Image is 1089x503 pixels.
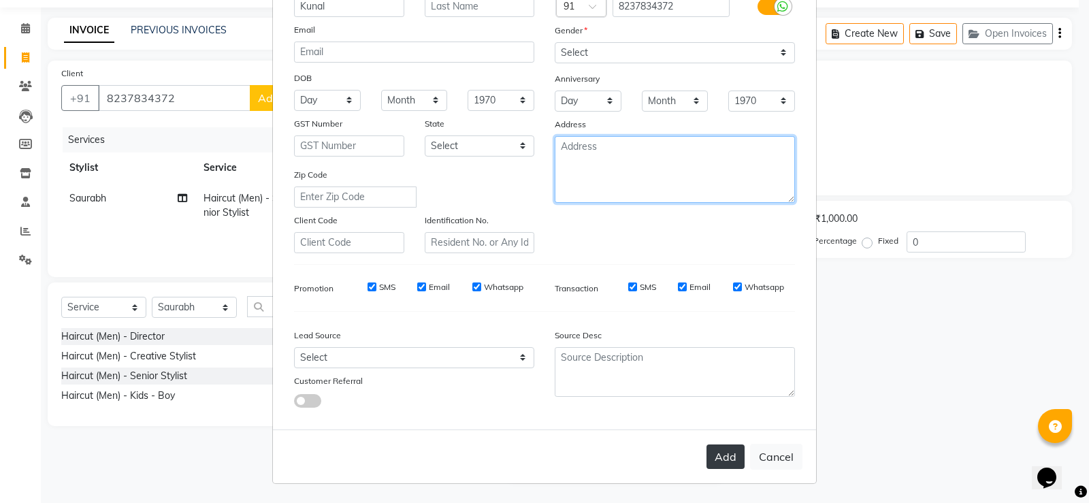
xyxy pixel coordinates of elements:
[425,214,489,227] label: Identification No.
[750,444,802,470] button: Cancel
[294,169,327,181] label: Zip Code
[425,232,535,253] input: Resident No. or Any Id
[294,118,342,130] label: GST Number
[294,214,338,227] label: Client Code
[1032,449,1075,489] iframe: chat widget
[484,281,523,293] label: Whatsapp
[555,118,586,131] label: Address
[294,72,312,84] label: DOB
[555,73,600,85] label: Anniversary
[294,282,334,295] label: Promotion
[379,281,395,293] label: SMS
[555,329,602,342] label: Source Desc
[294,135,404,157] input: GST Number
[429,281,450,293] label: Email
[745,281,784,293] label: Whatsapp
[640,281,656,293] label: SMS
[294,375,363,387] label: Customer Referral
[294,186,417,208] input: Enter Zip Code
[294,232,404,253] input: Client Code
[706,444,745,469] button: Add
[555,282,598,295] label: Transaction
[294,24,315,36] label: Email
[555,25,587,37] label: Gender
[689,281,711,293] label: Email
[294,42,534,63] input: Email
[294,329,341,342] label: Lead Source
[425,118,444,130] label: State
